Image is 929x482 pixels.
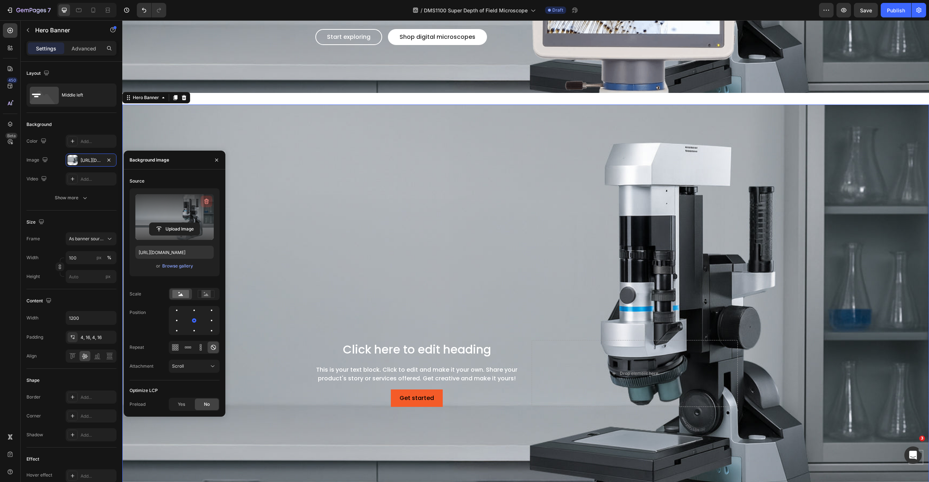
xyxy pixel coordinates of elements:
[269,369,320,387] button: Get started
[81,432,115,438] div: Add...
[26,191,116,204] button: Show more
[7,77,17,83] div: 450
[424,7,528,14] span: DMS1100 Super Depth of Field Microscope
[9,74,38,81] div: Hero Banner
[162,262,193,270] button: Browse gallery
[55,194,89,201] div: Show more
[26,456,39,462] div: Effect
[130,157,169,163] div: Background image
[130,291,141,297] div: Scale
[130,387,158,394] div: Optimize LCP
[66,251,116,264] input: px%
[887,7,905,14] div: Publish
[48,6,51,15] p: 7
[66,232,116,245] button: As banner source
[35,26,97,34] p: Hero Banner
[26,394,41,400] div: Border
[106,274,111,279] span: px
[156,262,160,270] span: or
[107,254,111,261] div: %
[919,436,925,441] span: 3
[26,472,52,478] div: Hover effect
[904,446,922,464] iframe: Intercom live chat
[135,246,214,259] input: https://example.com/image.jpg
[26,413,41,419] div: Corner
[81,157,102,164] div: [URL][DOMAIN_NAME]
[26,254,38,261] label: Width
[26,69,51,78] div: Layout
[81,138,115,145] div: Add...
[130,178,144,184] div: Source
[26,236,40,242] label: Frame
[26,334,43,340] div: Padding
[881,3,911,17] button: Publish
[26,217,46,227] div: Size
[26,377,40,384] div: Shape
[81,176,115,183] div: Add...
[130,344,144,351] div: Repeat
[97,254,102,261] div: px
[130,363,154,369] div: Attachment
[172,363,184,369] span: Scroll
[854,3,878,17] button: Save
[26,155,49,165] div: Image
[130,309,146,316] div: Position
[105,253,114,262] button: px
[95,253,103,262] button: %
[81,413,115,420] div: Add...
[169,360,220,373] button: Scroll
[498,350,536,356] div: Drop element here
[81,394,115,401] div: Add...
[5,133,17,139] div: Beta
[81,334,115,341] div: 4, 16, 4, 16
[81,473,115,479] div: Add...
[26,121,52,128] div: Background
[192,320,398,339] h2: Click here to edit heading
[421,7,422,14] span: /
[3,3,54,17] button: 7
[178,401,185,408] span: Yes
[552,7,563,13] span: Draft
[277,373,312,382] div: Get started
[26,296,53,306] div: Content
[204,401,210,408] span: No
[71,45,96,52] p: Advanced
[26,273,40,280] label: Height
[62,87,106,103] div: Middle left
[66,311,116,324] input: Auto
[122,20,929,482] iframe: Design area
[36,45,56,52] p: Settings
[130,401,146,408] div: Preload
[860,7,872,13] span: Save
[66,270,116,283] input: px
[192,344,398,363] div: This is your text block. Click to edit and make it your own. Share your product's story or servic...
[26,174,48,184] div: Video
[26,315,38,321] div: Width
[26,136,48,146] div: Color
[26,353,37,359] div: Align
[69,236,105,242] span: As banner source
[26,432,43,438] div: Shadow
[162,263,193,269] div: Browse gallery
[149,222,200,236] button: Upload Image
[137,3,166,17] div: Undo/Redo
